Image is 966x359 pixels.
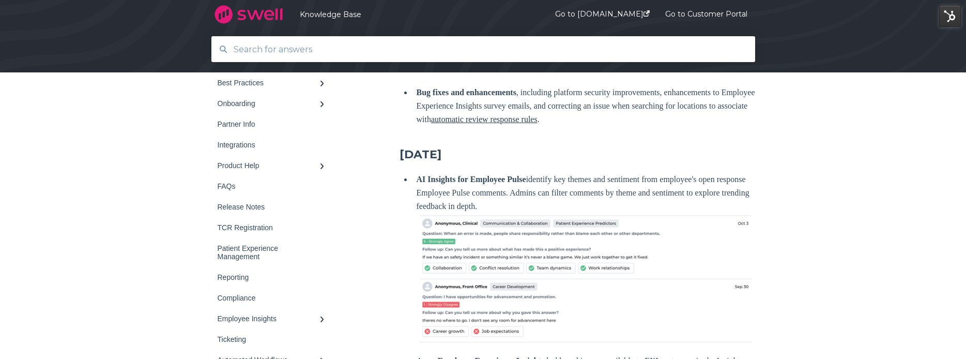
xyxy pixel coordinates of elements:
[218,273,319,281] div: Reporting
[431,115,538,124] a: automatic review response rules
[211,217,335,238] a: TCR Registration
[211,114,335,134] a: Partner Info
[211,288,335,308] a: Compliance
[412,173,755,349] li: identify key themes and sentiment from employee's open response Employee Pulse comments. Admins c...
[211,238,335,267] a: Patient Experience Management
[211,134,335,155] a: Integrations
[417,213,755,345] img: Screenshot 2024-10-11 at 12.50.42 PM
[211,72,335,93] a: Best Practices
[218,141,319,149] div: Integrations
[211,176,335,197] a: FAQs
[211,155,335,176] a: Product Help
[218,223,319,232] div: TCR Registration
[300,10,524,19] a: Knowledge Base
[218,161,319,170] div: Product Help
[218,79,319,87] div: Best Practices
[417,175,526,184] strong: AI Insights for Employee Pulse
[227,38,740,61] input: Search for answers
[218,99,319,108] div: Onboarding
[211,2,286,27] img: company logo
[939,5,961,27] img: HubSpot Tools Menu Toggle
[417,88,516,97] strong: Bug fixes and enhancements
[218,244,319,261] div: Patient Experience Management
[218,294,319,302] div: Compliance
[400,147,755,162] h3: [DATE]
[211,93,335,114] a: Onboarding
[211,308,335,329] a: Employee Insights
[211,267,335,288] a: Reporting
[218,120,319,128] div: Partner Info
[211,197,335,217] a: Release Notes
[218,335,319,343] div: Ticketing
[218,315,319,323] div: Employee Insights
[218,203,319,211] div: Release Notes
[218,182,319,190] div: FAQs
[412,86,755,126] li: , including platform security improvements, enhancements to Employee Experience Insights survey e...
[211,329,335,350] a: Ticketing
